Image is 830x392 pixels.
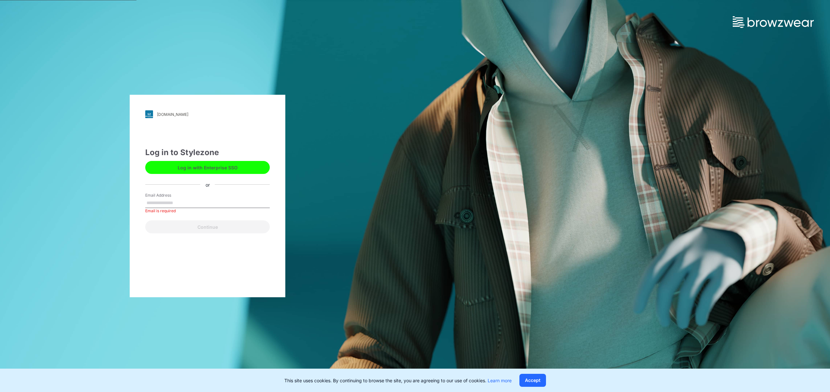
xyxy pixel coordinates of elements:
[157,112,188,117] div: [DOMAIN_NAME]
[145,110,153,118] img: svg+xml;base64,PHN2ZyB3aWR0aD0iMjgiIGhlaWdodD0iMjgiIHZpZXdCb3g9IjAgMCAyOCAyOCIgZmlsbD0ibm9uZSIgeG...
[200,181,215,188] div: or
[145,161,270,174] button: Log in with Enterprise SSO
[145,192,191,198] label: Email Address
[488,378,512,383] a: Learn more
[284,377,512,384] p: This site uses cookies. By continuing to browse the site, you are agreeing to our use of cookies.
[145,147,270,158] div: Log in to Stylezone
[145,110,270,118] a: [DOMAIN_NAME]
[733,16,814,28] img: browzwear-logo.73288ffb.svg
[145,208,270,214] div: Email is required
[519,374,546,387] button: Accept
